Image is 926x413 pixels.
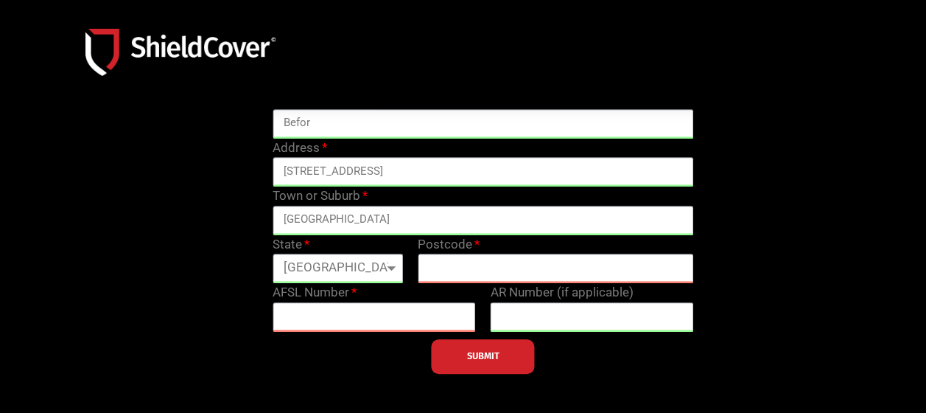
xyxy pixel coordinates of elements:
[273,187,368,206] label: Town or Suburb
[85,29,276,75] img: Shield-Cover-Underwriting-Australia-logo-full
[467,355,499,358] span: SUBMIT
[491,283,634,302] label: AR Number (if applicable)
[418,235,480,254] label: Postcode
[273,139,327,158] label: Address
[273,283,357,302] label: AFSL Number
[432,339,535,374] button: SUBMIT
[273,235,309,254] label: State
